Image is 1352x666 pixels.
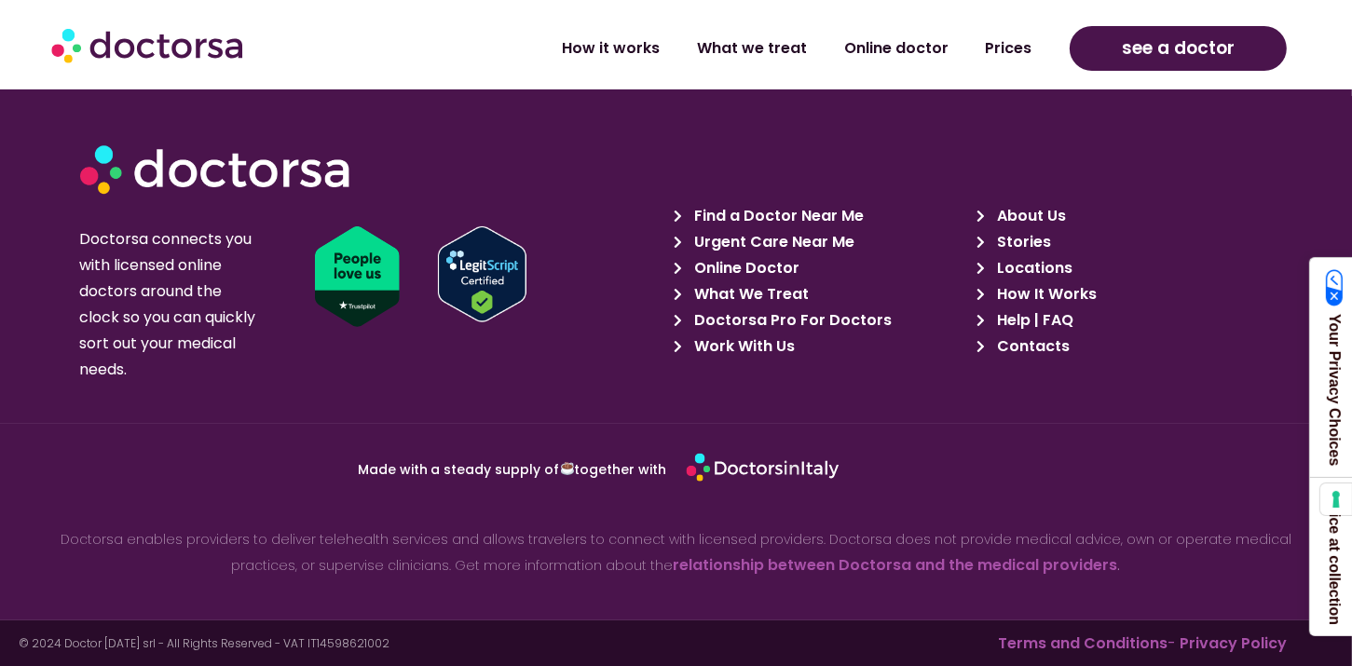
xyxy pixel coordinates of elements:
img: California Consumer Privacy Act (CCPA) Opt-Out Icon [1326,269,1344,306]
a: Privacy Policy [1180,632,1287,654]
nav: Menu [358,27,1051,70]
a: see a doctor [1070,26,1288,71]
span: Help | FAQ [992,307,1073,333]
a: Stories [976,229,1268,255]
a: Terms and Conditions [998,632,1168,654]
a: About Us [976,203,1268,229]
span: Urgent Care Near Me [690,229,855,255]
span: Contacts [992,333,1070,360]
a: Work With Us [674,333,965,360]
span: How It Works [992,281,1097,307]
a: Online doctor [826,27,967,70]
p: © 2024 Doctor [DATE] srl - All Rights Reserved - VAT IT14598621002 [19,638,676,649]
a: What We Treat [674,281,965,307]
a: Prices [967,27,1051,70]
p: Doctorsa connects you with licensed online doctors around the clock so you can quickly sort out y... [80,226,264,383]
span: Online Doctor [690,255,800,281]
span: see a doctor [1122,34,1235,63]
a: How it works [543,27,678,70]
span: Stories [992,229,1051,255]
a: Verify LegitScript Approval for www.doctorsa.com [438,226,687,322]
a: Help | FAQ [976,307,1268,333]
span: Doctorsa Pro For Doctors [690,307,893,333]
span: - [998,632,1176,654]
span: What We Treat [690,281,810,307]
a: Locations [976,255,1268,281]
p: Made with a steady supply of together with [175,462,667,476]
span: Work With Us [690,333,796,360]
img: ☕ [561,462,574,475]
span: Locations [992,255,1072,281]
a: What we treat [678,27,826,70]
span: Find a Doctor Near Me [690,203,865,229]
a: Doctorsa Pro For Doctors [674,307,965,333]
img: Verify Approval for www.doctorsa.com [438,226,526,322]
a: relationship between Doctorsa and the medical providers [674,554,1118,576]
a: Find a Doctor Near Me [674,203,965,229]
a: Online Doctor [674,255,965,281]
a: Urgent Care Near Me [674,229,965,255]
a: Contacts [976,333,1268,360]
button: Your consent preferences for tracking technologies [1320,483,1352,515]
a: How It Works [976,281,1268,307]
strong: . [1118,556,1121,575]
p: Doctorsa enables providers to deliver telehealth services and allows travelers to connect with li... [49,526,1303,578]
span: About Us [992,203,1066,229]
